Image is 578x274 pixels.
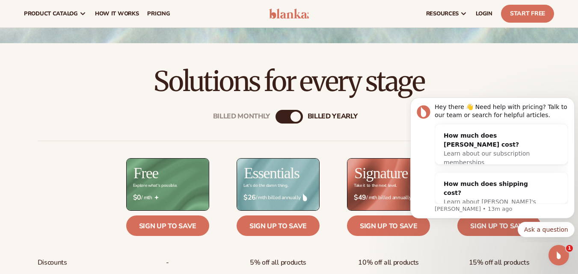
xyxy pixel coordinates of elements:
[243,194,256,202] strong: $26
[24,10,78,17] span: product catalog
[38,255,67,271] span: Discounts
[133,194,202,202] span: / mth
[303,194,307,201] img: drop.png
[566,245,573,252] span: 1
[95,10,139,17] span: How It Works
[237,215,320,236] a: Sign up to save
[269,9,309,19] img: logo
[407,90,578,242] iframe: Intercom notifications message
[126,215,209,236] a: Sign up to save
[166,255,169,271] span: -
[501,5,554,23] a: Start Free
[244,165,299,181] h2: Essentials
[476,10,492,17] span: LOGIN
[347,159,430,210] img: Signature_BG_eeb718c8-65ac-49e3-a4e5-327c6aa73146.jpg
[24,67,554,96] h2: Solutions for every stage
[133,183,177,188] div: Explore what's possible.
[250,255,306,271] span: 5% off all products
[358,255,419,271] span: 10% off all products
[133,194,141,202] strong: $0
[354,183,397,188] div: Take it to the next level.
[354,194,366,202] strong: $49
[213,112,270,121] div: Billed Monthly
[154,195,159,200] img: Free_Icon_bb6e7c7e-73f8-44bd-8ed0-223ea0fc522e.png
[243,194,313,202] span: / mth billed annually
[354,194,423,202] span: / mth billed annually
[133,165,158,181] h2: Free
[548,245,569,265] iframe: Intercom live chat
[147,10,170,17] span: pricing
[237,159,319,210] img: Essentials_BG_9050f826-5aa9-47d9-a362-757b82c62641.jpg
[347,215,430,236] a: Sign up to save
[127,159,209,210] img: free_bg.png
[354,165,408,181] h2: Signature
[308,112,358,121] div: billed Yearly
[426,10,459,17] span: resources
[243,183,288,188] div: Let’s do the damn thing.
[469,255,530,271] span: 15% off all products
